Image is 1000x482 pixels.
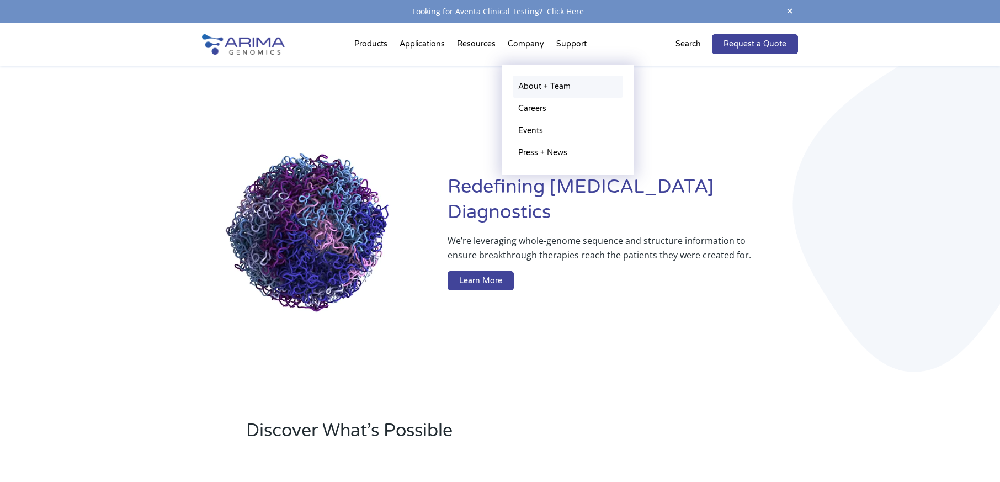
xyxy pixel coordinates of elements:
[202,34,285,55] img: Arima-Genomics-logo
[513,120,623,142] a: Events
[945,429,1000,482] iframe: Chat Widget
[542,6,588,17] a: Click Here
[513,76,623,98] a: About + Team
[513,142,623,164] a: Press + News
[448,174,798,234] h1: Redefining [MEDICAL_DATA] Diagnostics
[448,271,514,291] a: Learn More
[712,34,798,54] a: Request a Quote
[246,419,641,452] h2: Discover What’s Possible
[513,98,623,120] a: Careers
[448,234,754,271] p: We’re leveraging whole-genome sequence and structure information to ensure breakthrough therapies...
[202,4,798,19] div: Looking for Aventa Clinical Testing?
[675,37,701,51] p: Search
